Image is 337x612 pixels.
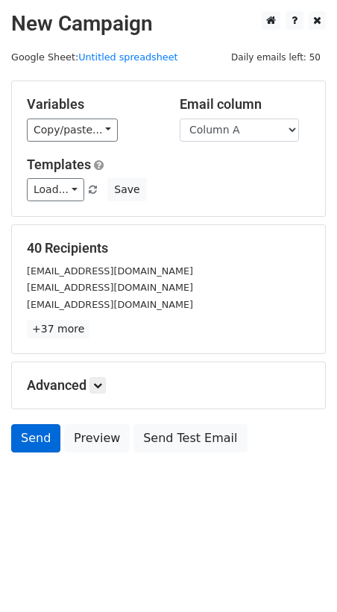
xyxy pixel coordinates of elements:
a: Preview [64,424,130,452]
small: [EMAIL_ADDRESS][DOMAIN_NAME] [27,282,193,293]
a: Templates [27,157,91,172]
h5: Variables [27,96,157,113]
a: Untitled spreadsheet [78,51,177,63]
button: Save [107,178,146,201]
small: [EMAIL_ADDRESS][DOMAIN_NAME] [27,265,193,277]
a: Send Test Email [133,424,247,452]
h5: Email column [180,96,310,113]
h2: New Campaign [11,11,326,37]
a: Copy/paste... [27,119,118,142]
iframe: Chat Widget [262,540,337,612]
h5: 40 Recipients [27,240,310,256]
small: Google Sheet: [11,51,178,63]
a: Load... [27,178,84,201]
a: Send [11,424,60,452]
span: Daily emails left: 50 [226,49,326,66]
small: [EMAIL_ADDRESS][DOMAIN_NAME] [27,299,193,310]
a: +37 more [27,320,89,338]
h5: Advanced [27,377,310,394]
a: Daily emails left: 50 [226,51,326,63]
